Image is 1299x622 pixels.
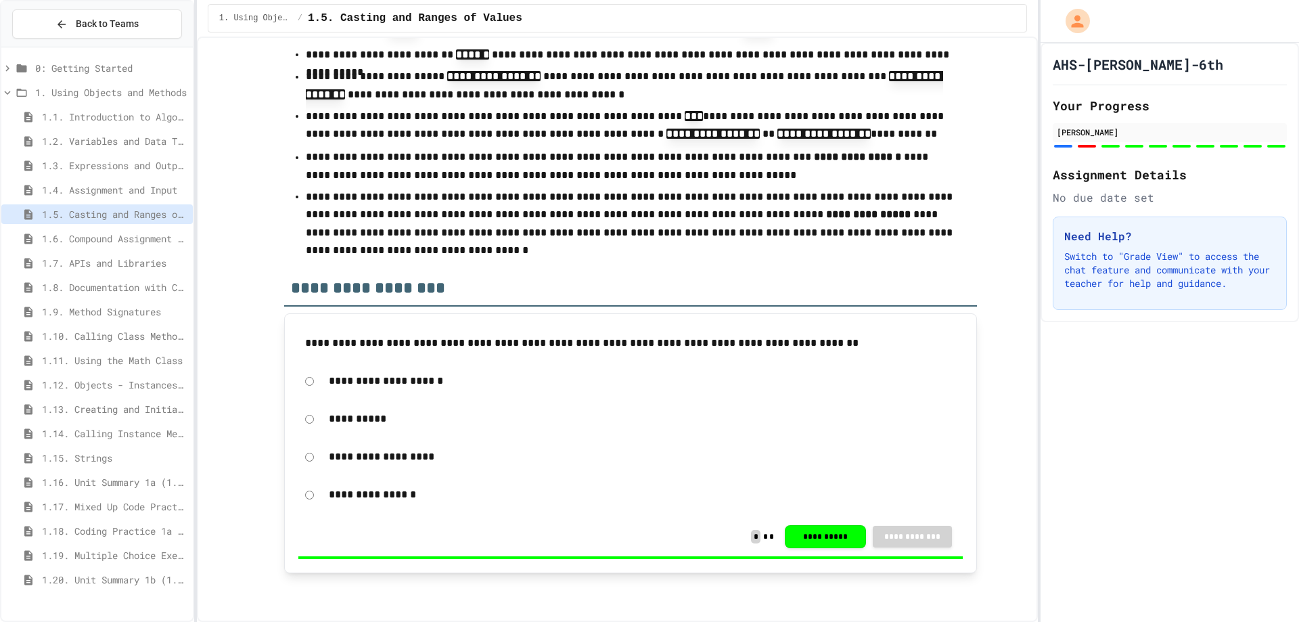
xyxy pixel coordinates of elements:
[42,475,187,489] span: 1.16. Unit Summary 1a (1.1-1.6)
[42,353,187,368] span: 1.11. Using the Math Class
[42,426,187,441] span: 1.14. Calling Instance Methods
[298,13,302,24] span: /
[42,451,187,465] span: 1.15. Strings
[42,329,187,343] span: 1.10. Calling Class Methods
[42,402,187,416] span: 1.13. Creating and Initializing Objects: Constructors
[12,9,182,39] button: Back to Teams
[42,548,187,562] span: 1.19. Multiple Choice Exercises for Unit 1a (1.1-1.6)
[42,183,187,197] span: 1.4. Assignment and Input
[35,85,187,99] span: 1. Using Objects and Methods
[42,231,187,246] span: 1.6. Compound Assignment Operators
[308,10,522,26] span: 1.5. Casting and Ranges of Values
[42,524,187,538] span: 1.18. Coding Practice 1a (1.1-1.6)
[1057,126,1283,138] div: [PERSON_NAME]
[42,378,187,392] span: 1.12. Objects - Instances of Classes
[42,256,187,270] span: 1.7. APIs and Libraries
[42,158,187,173] span: 1.3. Expressions and Output [New]
[42,207,187,221] span: 1.5. Casting and Ranges of Values
[42,573,187,587] span: 1.20. Unit Summary 1b (1.7-1.15)
[35,61,187,75] span: 0: Getting Started
[42,305,187,319] span: 1.9. Method Signatures
[1053,96,1287,115] h2: Your Progress
[42,134,187,148] span: 1.2. Variables and Data Types
[42,499,187,514] span: 1.17. Mixed Up Code Practice 1.1-1.6
[1053,165,1287,184] h2: Assignment Details
[42,110,187,124] span: 1.1. Introduction to Algorithms, Programming, and Compilers
[1064,250,1275,290] p: Switch to "Grade View" to access the chat feature and communicate with your teacher for help and ...
[219,13,292,24] span: 1. Using Objects and Methods
[1053,55,1223,74] h1: AHS-[PERSON_NAME]-6th
[1053,190,1287,206] div: No due date set
[1051,5,1093,37] div: My Account
[76,17,139,31] span: Back to Teams
[1064,228,1275,244] h3: Need Help?
[42,280,187,294] span: 1.8. Documentation with Comments and Preconditions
